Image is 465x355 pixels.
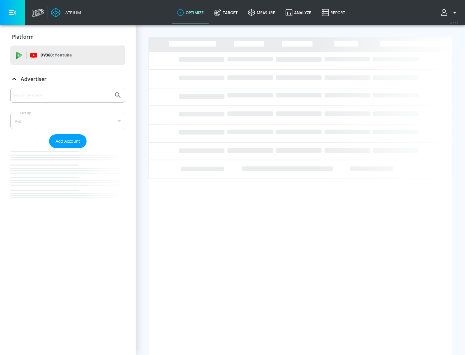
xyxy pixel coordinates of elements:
[55,52,72,58] p: Youtube
[56,137,80,145] span: Add Account
[172,1,209,24] a: optimize
[10,148,125,211] nav: list of Advertiser
[449,21,459,25] span: v 4.25.2
[10,46,125,65] div: DV360: Youtube
[49,134,87,148] button: Add Account
[10,70,125,88] div: Advertiser
[10,113,125,129] div: A-Z
[10,88,125,211] div: Advertiser
[21,76,46,83] p: Advertiser
[51,8,81,17] a: Atrium
[40,52,72,59] p: DV360:
[10,28,125,46] div: Platform
[280,1,316,24] a: Analyze
[63,10,81,15] div: Atrium
[18,111,32,115] label: Sort By
[12,33,34,40] p: Platform
[316,1,350,24] a: Report
[13,91,111,99] input: Search by name
[243,1,280,24] a: measure
[209,1,243,24] a: Target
